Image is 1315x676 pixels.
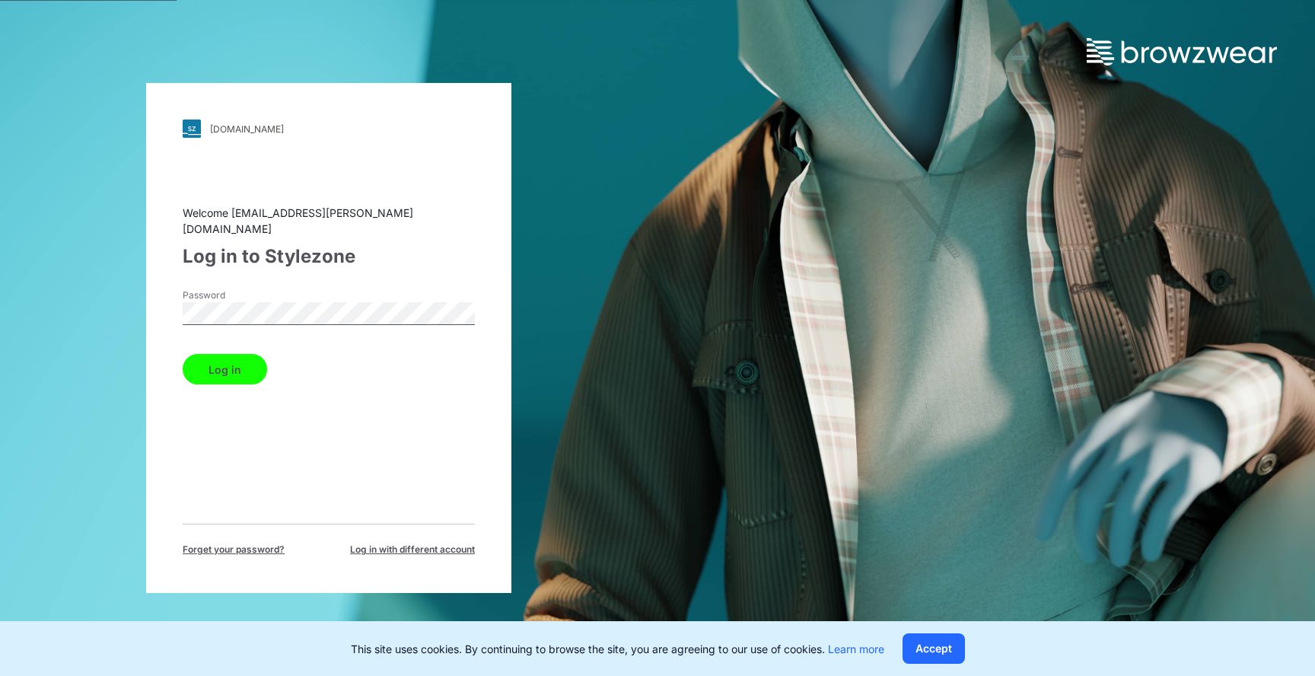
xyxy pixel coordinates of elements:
label: Password [183,289,289,302]
img: svg+xml;base64,PHN2ZyB3aWR0aD0iMjgiIGhlaWdodD0iMjgiIHZpZXdCb3g9IjAgMCAyOCAyOCIgZmlsbD0ibm9uZSIgeG... [183,120,201,138]
div: Log in to Stylezone [183,243,475,270]
a: Learn more [828,643,884,655]
div: [DOMAIN_NAME] [210,123,284,135]
button: Accept [903,633,965,664]
a: [DOMAIN_NAME] [183,120,475,138]
p: This site uses cookies. By continuing to browse the site, you are agreeing to our use of cookies. [351,641,884,657]
span: Forget your password? [183,543,285,556]
img: browzwear-logo.73288ffb.svg [1087,38,1277,65]
div: Welcome [EMAIL_ADDRESS][PERSON_NAME][DOMAIN_NAME] [183,205,475,237]
button: Log in [183,354,267,384]
span: Log in with different account [350,543,475,556]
